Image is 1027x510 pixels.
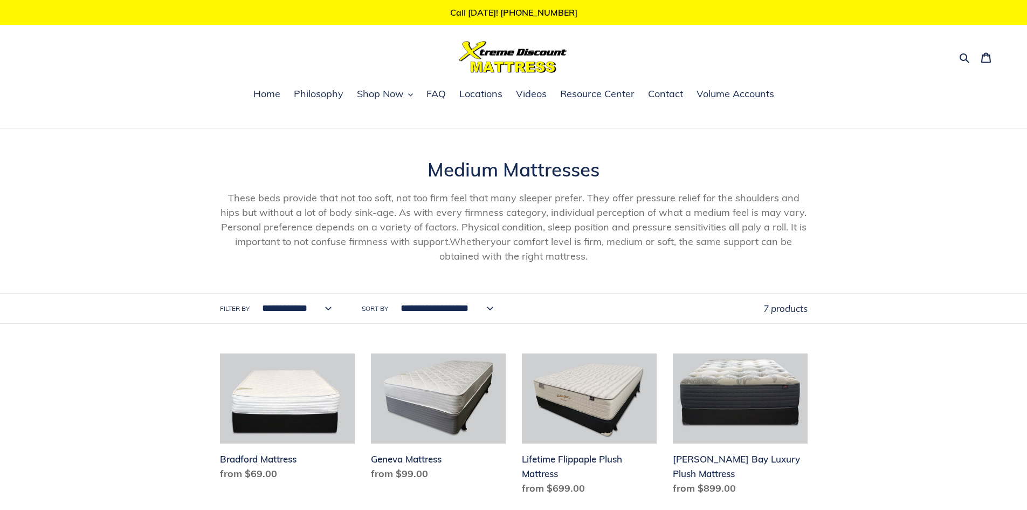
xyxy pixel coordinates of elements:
[248,86,286,103] a: Home
[253,87,280,100] span: Home
[691,86,780,103] a: Volume Accounts
[220,304,250,314] label: Filter by
[459,41,567,73] img: Xtreme Discount Mattress
[362,304,388,314] label: Sort by
[648,87,683,100] span: Contact
[351,86,418,103] button: Shop Now
[673,353,808,500] a: Chadwick Bay Luxury Plush Mattress
[371,353,506,485] a: Geneva Mattress
[220,191,808,263] p: These beds provide that not too soft, not too firm feel that many sleeper prefer. They offer pres...
[450,235,491,248] span: Whether
[421,86,451,103] a: FAQ
[511,86,552,103] a: Videos
[294,87,343,100] span: Philosophy
[459,87,502,100] span: Locations
[288,86,349,103] a: Philosophy
[357,87,404,100] span: Shop Now
[522,353,657,500] a: Lifetime Flippaple Plush Mattress
[763,303,808,314] span: 7 products
[560,87,635,100] span: Resource Center
[697,87,774,100] span: Volume Accounts
[220,353,355,485] a: Bradford Mattress
[516,87,547,100] span: Videos
[428,158,599,181] span: Medium Mattresses
[555,86,640,103] a: Resource Center
[643,86,688,103] a: Contact
[454,86,508,103] a: Locations
[426,87,446,100] span: FAQ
